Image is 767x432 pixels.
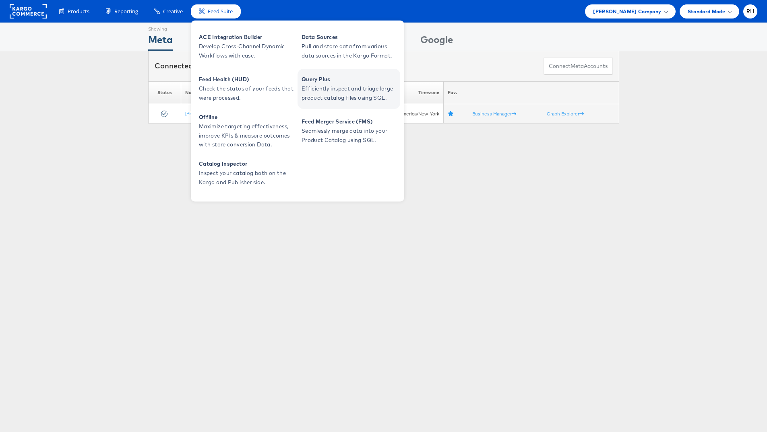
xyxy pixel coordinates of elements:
a: Business Manager [472,111,516,117]
span: Check the status of your feeds that were processed. [199,84,296,103]
span: Query Plus [302,75,398,84]
div: Showing [148,23,173,33]
a: Data Sources Pull and store data from various data sources in the Kargo Format. [298,27,400,67]
span: Feed Merger Service (FMS) [302,117,398,126]
span: Products [68,8,89,15]
span: Develop Cross-Channel Dynamic Workflows with ease. [199,42,296,60]
span: Feed Health (HUD) [199,75,296,84]
span: ACE Integration Builder [199,33,296,42]
div: Connected accounts [155,61,243,71]
span: Offline [199,113,296,122]
span: Seamlessly merge data into your Product Catalog using SQL. [302,126,398,145]
div: Meta [148,33,173,51]
a: Feed Health (HUD) Check the status of your feeds that were processed. [195,69,298,109]
th: Status [148,81,181,104]
td: America/New_York [374,104,443,123]
button: ConnectmetaAccounts [544,57,613,75]
span: [PERSON_NAME] Company [593,7,661,16]
span: Creative [163,8,183,15]
th: Name [181,81,270,104]
a: Catalog Inspector Inspect your catalog both on the Kargo and Publisher side. [195,153,298,193]
a: Graph Explorer [547,111,584,117]
span: Feed Suite [208,8,233,15]
span: RH [746,9,755,14]
span: Catalog Inspector [199,159,296,169]
span: Pull and store data from various data sources in the Kargo Format. [302,42,398,60]
a: Offline Maximize targeting effectiveness, improve KPIs & measure outcomes with store conversion D... [195,111,298,151]
span: Reporting [114,8,138,15]
div: Google [420,33,453,51]
span: Efficiently inspect and triage large product catalog files using SQL. [302,84,398,103]
a: ACE Integration Builder Develop Cross-Channel Dynamic Workflows with ease. [195,27,298,67]
a: [PERSON_NAME] [185,110,220,116]
span: Maximize targeting effectiveness, improve KPIs & measure outcomes with store conversion Data. [199,122,296,149]
span: Standard Mode [688,7,725,16]
a: Query Plus Efficiently inspect and triage large product catalog files using SQL. [298,69,400,109]
a: Feed Merger Service (FMS) Seamlessly merge data into your Product Catalog using SQL. [298,111,400,151]
th: Timezone [374,81,443,104]
span: Inspect your catalog both on the Kargo and Publisher side. [199,169,296,187]
span: Data Sources [302,33,398,42]
span: meta [571,62,584,70]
